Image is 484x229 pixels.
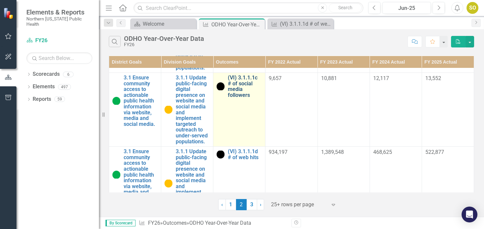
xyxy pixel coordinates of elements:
div: 6 [63,72,74,77]
span: Search [338,5,352,10]
button: SO [467,2,478,14]
img: Volume Indicator [217,151,225,158]
span: 934,197 [269,149,287,155]
a: 3.1.1 Update public-facing digital presence on website and social media and implement targeted ou... [176,149,210,218]
button: Search [329,3,362,13]
a: FY26 [26,37,92,44]
input: Search ClearPoint... [134,2,363,14]
span: 2 [236,199,247,210]
td: Double-Click to Edit Right Click for Context Menu [161,147,213,220]
div: 497 [58,84,71,90]
span: 12,117 [373,75,389,81]
small: Northern [US_STATE] Public Health [26,16,92,27]
span: 10,881 [321,75,337,81]
div: Open Intercom Messenger [462,207,477,222]
td: Double-Click to Edit Right Click for Context Menu [213,73,265,147]
span: 468,625 [373,149,392,155]
span: 1,389,548 [321,149,344,155]
img: In Progress [165,180,172,187]
span: 522,877 [425,149,444,155]
span: ‹ [221,201,223,208]
span: Elements & Reports [26,8,92,16]
div: 59 [54,97,65,102]
td: Double-Click to Edit Right Click for Context Menu [161,73,213,147]
a: Outcomes [163,220,187,226]
a: (VI) 3.1.1.1c # of social media followers [228,75,262,98]
input: Search Below... [26,52,92,64]
img: On Target [112,97,120,105]
a: FY26 [148,220,160,226]
a: 1 [226,199,236,210]
td: Double-Click to Edit Right Click for Context Menu [213,147,265,220]
div: Welcome [143,20,195,28]
button: Jun-25 [382,2,431,14]
span: › [260,201,261,208]
a: Elements [33,83,55,91]
span: 13,552 [425,75,441,81]
img: ClearPoint Strategy [3,7,15,19]
a: Scorecards [33,71,60,78]
div: FY26 [124,42,204,47]
div: ODHO Year-Over-Year Data [211,20,263,29]
a: 3 [247,199,257,210]
td: Double-Click to Edit Right Click for Context Menu [109,147,161,220]
a: (VI) 3.1.1.1d # of web hits [269,20,332,28]
img: In Progress [165,106,172,114]
img: On Target [112,171,120,179]
div: Jun-25 [385,4,429,12]
a: Welcome [132,20,195,28]
a: 3.1 Ensure community access to actionable public health information via website, media and social... [124,75,158,127]
td: Double-Click to Edit Right Click for Context Menu [109,73,161,147]
img: Volume Indicator [217,82,225,90]
a: 3.1.1 Update public-facing digital presence on website and social media and implement targeted ou... [176,75,210,144]
a: Reports [33,96,51,103]
div: (VI) 3.1.1.1d # of web hits [280,20,332,28]
div: » » [139,219,287,227]
span: 9,657 [269,75,282,81]
a: 3.1 Ensure community access to actionable public health information via website, media and social... [124,149,158,201]
span: By Scorecard [106,220,136,226]
a: (VI) 3.1.1.1d # of web hits [228,149,262,160]
div: ODHO Year-Over-Year Data [189,220,251,226]
div: ODHO Year-Over-Year Data [124,35,204,42]
a: 3.1.1 Update public-facing digital presence on website and social media and implement targeted ou... [176,1,210,71]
